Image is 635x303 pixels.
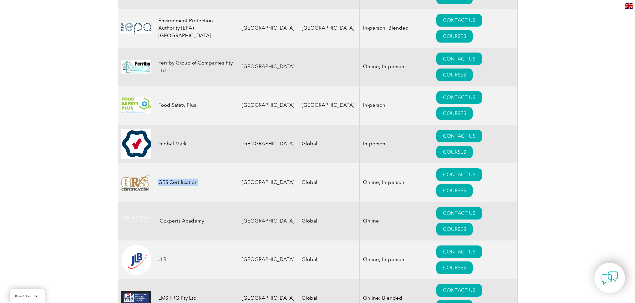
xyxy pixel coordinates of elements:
td: [GEOGRAPHIC_DATA] [238,48,298,86]
img: 2bff5172-5738-eb11-a813-000d3a79722d-logo.png [121,213,151,229]
td: Global [298,202,359,240]
img: 7f517d0d-f5a0-ea11-a812-000d3ae11abd%20-logo.png [121,174,151,191]
td: GRS Certification [155,163,238,202]
td: Global [298,163,359,202]
a: COURSES [436,30,473,43]
a: CONTACT US [436,245,482,258]
td: Online; In-person [359,163,433,202]
td: [GEOGRAPHIC_DATA] [238,202,298,240]
a: CONTACT US [436,130,482,142]
a: CONTACT US [436,168,482,181]
td: Online; In-person [359,48,433,86]
img: 52661cd0-8de2-ef11-be1f-002248955c5a-logo.jpg [121,60,151,74]
td: [GEOGRAPHIC_DATA] [238,163,298,202]
td: [GEOGRAPHIC_DATA] [238,86,298,125]
a: CONTACT US [436,53,482,65]
a: COURSES [436,223,473,235]
a: COURSES [436,261,473,274]
td: Online; In-person [359,240,433,279]
td: [GEOGRAPHIC_DATA] [238,240,298,279]
td: In-person; Blended [359,9,433,48]
img: e52924ac-d9bc-ea11-a814-000d3a79823d-logo.png [121,97,151,113]
td: In-person [359,86,433,125]
a: COURSES [436,146,473,158]
td: JLB [155,240,238,279]
a: COURSES [436,69,473,81]
td: [GEOGRAPHIC_DATA] [238,9,298,48]
td: Global [298,240,359,279]
a: COURSES [436,184,473,197]
img: en [625,3,633,9]
td: In-person [359,125,433,163]
a: CONTACT US [436,284,482,297]
img: contact-chat.png [601,270,618,286]
td: Ferriby Group of Companies Pty Ltd [155,48,238,86]
td: Food Safety Plus [155,86,238,125]
td: [GEOGRAPHIC_DATA] [298,86,359,125]
td: Online [359,202,433,240]
a: CONTACT US [436,91,482,104]
td: Environment Protection Authority (EPA) [GEOGRAPHIC_DATA] [155,9,238,48]
td: [GEOGRAPHIC_DATA] [298,9,359,48]
td: ICExperts Academy [155,202,238,240]
img: 0b2a24ac-d9bc-ea11-a814-000d3a79823d-logo.jpg [121,23,151,33]
a: COURSES [436,107,473,120]
a: BACK TO TOP [10,289,45,303]
img: eb2924ac-d9bc-ea11-a814-000d3a79823d-logo.jpg [121,129,151,159]
a: CONTACT US [436,14,482,27]
img: fd2924ac-d9bc-ea11-a814-000d3a79823d-logo.png [121,245,151,275]
td: [GEOGRAPHIC_DATA] [238,125,298,163]
td: Global Mark [155,125,238,163]
a: CONTACT US [436,207,482,220]
td: Global [298,125,359,163]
